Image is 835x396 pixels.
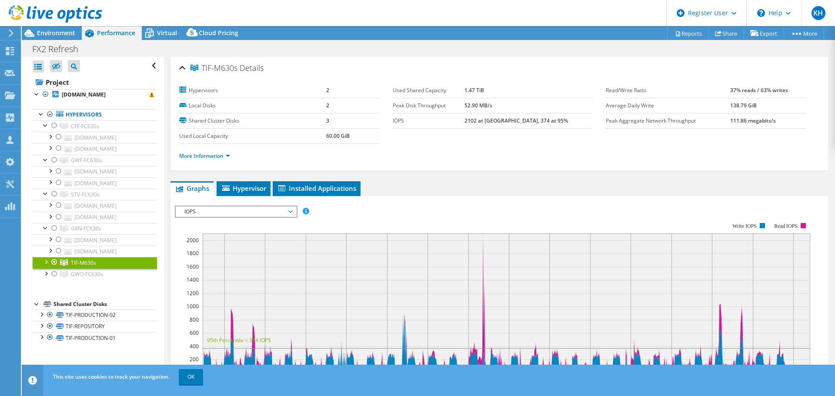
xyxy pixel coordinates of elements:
[62,91,106,98] b: [DOMAIN_NAME]
[33,269,157,280] a: GWO-FC630s
[187,303,199,310] text: 1000
[71,259,96,266] span: TIF-M630s
[71,156,102,164] span: GWF-FC630s
[187,276,199,283] text: 1400
[33,75,157,89] a: Project
[326,132,350,140] b: 60.00 GiB
[97,29,135,37] span: Performance
[207,336,271,344] text: 95th Percentile = 374 IOPS
[33,223,157,234] a: GRN-FC630s
[33,200,157,211] a: [DOMAIN_NAME]
[606,116,730,125] label: Peak Aggregate Network Throughput
[187,236,199,244] text: 2000
[33,89,157,100] a: [DOMAIN_NAME]
[190,343,199,350] text: 400
[33,189,157,200] a: STV-FC630s
[179,369,203,385] a: OK
[812,6,825,20] span: KH
[187,250,199,257] text: 1800
[190,64,237,73] span: TIF-M630s
[33,321,157,332] a: TIF-REPOSITORY
[757,9,765,17] svg: \n
[775,223,798,229] text: Read IOPS
[326,87,329,94] b: 2
[199,29,238,37] span: Cloud Pricing
[33,246,157,257] a: [DOMAIN_NAME]
[179,86,326,95] label: Hypervisors
[175,184,209,193] span: Graphs
[393,101,464,110] label: Peak Disk Throughput
[37,29,75,37] span: Environment
[33,155,157,166] a: GWF-FC630s
[606,86,730,95] label: Read/Write Ratio
[28,44,92,54] h1: FX2 Refresh
[33,332,157,343] a: TIF-PRODUCTION-01
[393,86,464,95] label: Used Shared Capacity
[33,309,157,321] a: TIF-PRODUCTION-02
[187,263,199,270] text: 1600
[190,329,199,336] text: 600
[71,225,101,232] span: GRN-FC630s
[784,27,824,40] a: More
[179,101,326,110] label: Local Disks
[71,123,99,130] span: CFF-FC630s
[190,356,199,363] text: 200
[33,234,157,246] a: [DOMAIN_NAME]
[33,132,157,143] a: [DOMAIN_NAME]
[179,152,230,160] a: More Information
[464,87,484,94] b: 1.47 TiB
[33,257,157,268] a: TIF-M630s
[157,29,177,37] span: Virtual
[33,212,157,223] a: [DOMAIN_NAME]
[33,166,157,177] a: [DOMAIN_NAME]
[464,102,492,109] b: 52.90 MB/s
[730,87,788,94] b: 37% reads / 63% writes
[33,120,157,132] a: CFF-FC630s
[730,117,776,124] b: 111.86 megabits/s
[326,102,329,109] b: 2
[667,27,709,40] a: Reports
[71,191,100,198] span: STV-FC630s
[464,117,568,124] b: 2102 at [GEOGRAPHIC_DATA], 374 at 95%
[326,117,329,124] b: 3
[179,132,326,140] label: Used Local Capacity
[744,27,784,40] a: Export
[33,109,157,120] a: Hypervisors
[53,299,157,309] div: Shared Cluster Disks
[71,270,103,278] span: GWO-FC630s
[393,116,464,125] label: IOPS
[33,177,157,189] a: [DOMAIN_NAME]
[179,116,326,125] label: Shared Cluster Disks
[606,101,730,110] label: Average Daily Write
[708,27,744,40] a: Share
[33,143,157,154] a: [DOMAIN_NAME]
[190,316,199,323] text: 800
[180,206,292,217] span: IOPS
[732,223,757,229] text: Write IOPS
[277,184,356,193] span: Installed Applications
[53,373,170,380] span: This site uses cookies to track your navigation.
[221,184,266,193] span: Hypervisor
[730,102,757,109] b: 138.79 GiB
[187,290,199,297] text: 1200
[240,63,264,73] span: Details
